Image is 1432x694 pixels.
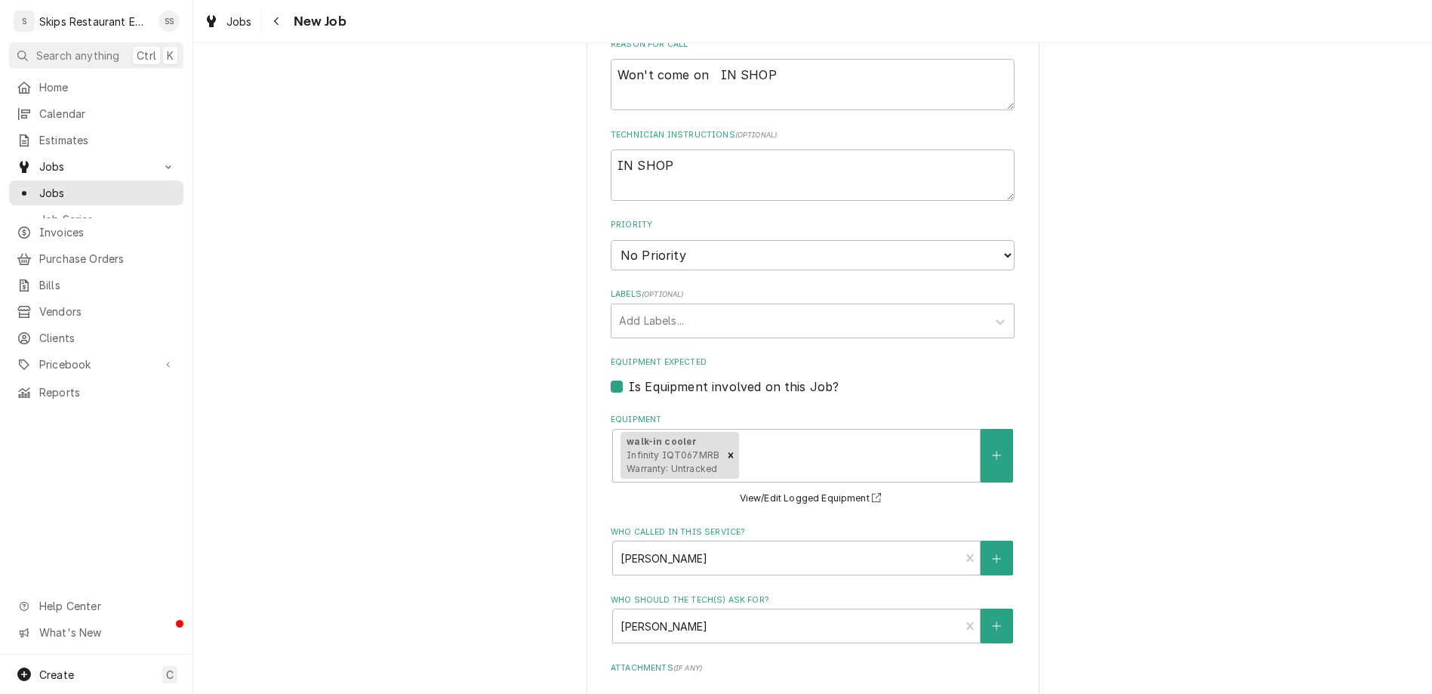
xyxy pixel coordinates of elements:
[9,352,183,377] a: Go to Pricebook
[981,541,1012,575] button: Create New Contact
[611,288,1015,301] label: Labels
[611,414,1015,507] div: Equipment
[981,429,1012,483] button: Create New Equipment
[39,384,176,400] span: Reports
[9,220,183,245] a: Invoices
[39,356,153,372] span: Pricebook
[992,621,1001,631] svg: Create New Contact
[642,290,684,298] span: ( optional )
[39,304,176,319] span: Vendors
[9,620,183,645] a: Go to What's New
[611,39,1015,51] label: Reason For Call
[137,48,156,63] span: Ctrl
[39,251,176,267] span: Purchase Orders
[159,11,180,32] div: Shan Skipper's Avatar
[611,59,1015,110] textarea: Won't come on IN SHOP
[39,159,153,174] span: Jobs
[265,9,289,33] button: Navigate back
[611,356,1015,369] label: Equipment Expected
[611,129,1015,201] div: Technician Instructions
[166,667,174,683] span: C
[611,662,1015,674] label: Attachments
[39,668,74,681] span: Create
[198,9,258,34] a: Jobs
[9,42,183,69] button: Search anythingCtrlK
[9,594,183,618] a: Go to Help Center
[9,128,183,153] a: Estimates
[738,489,888,508] button: View/Edit Logged Equipment
[611,129,1015,141] label: Technician Instructions
[611,150,1015,201] textarea: IN SHOP
[39,330,176,346] span: Clients
[9,154,183,179] a: Go to Jobs
[611,288,1015,338] div: Labels
[39,132,176,148] span: Estimates
[9,207,183,232] a: Job Series
[673,664,702,672] span: ( if any )
[611,356,1015,395] div: Equipment Expected
[9,246,183,271] a: Purchase Orders
[9,325,183,350] a: Clients
[9,180,183,205] a: Jobs
[14,11,35,32] div: S
[289,11,346,32] span: New Job
[39,598,174,614] span: Help Center
[611,594,1015,606] label: Who should the tech(s) ask for?
[39,185,176,201] span: Jobs
[39,224,176,240] span: Invoices
[992,554,1001,564] svg: Create New Contact
[629,378,839,396] label: Is Equipment involved on this Job?
[9,101,183,126] a: Calendar
[9,299,183,324] a: Vendors
[611,414,1015,426] label: Equipment
[9,380,183,405] a: Reports
[226,14,252,29] span: Jobs
[39,277,176,293] span: Bills
[611,39,1015,110] div: Reason For Call
[627,436,697,447] strong: walk-in cooler
[39,79,176,95] span: Home
[9,273,183,298] a: Bills
[611,219,1015,231] label: Priority
[39,625,174,640] span: What's New
[611,526,1015,538] label: Who called in this service?
[39,14,150,29] div: Skips Restaurant Equipment
[9,75,183,100] a: Home
[981,609,1012,643] button: Create New Contact
[36,48,119,63] span: Search anything
[167,48,174,63] span: K
[159,11,180,32] div: SS
[992,450,1001,461] svg: Create New Equipment
[722,432,739,479] div: Remove [object Object]
[611,526,1015,575] div: Who called in this service?
[611,594,1015,643] div: Who should the tech(s) ask for?
[39,106,176,122] span: Calendar
[627,449,719,474] span: Infinity IQT067MRB Warranty: Untracked
[735,131,778,139] span: ( optional )
[611,219,1015,270] div: Priority
[39,211,176,227] span: Job Series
